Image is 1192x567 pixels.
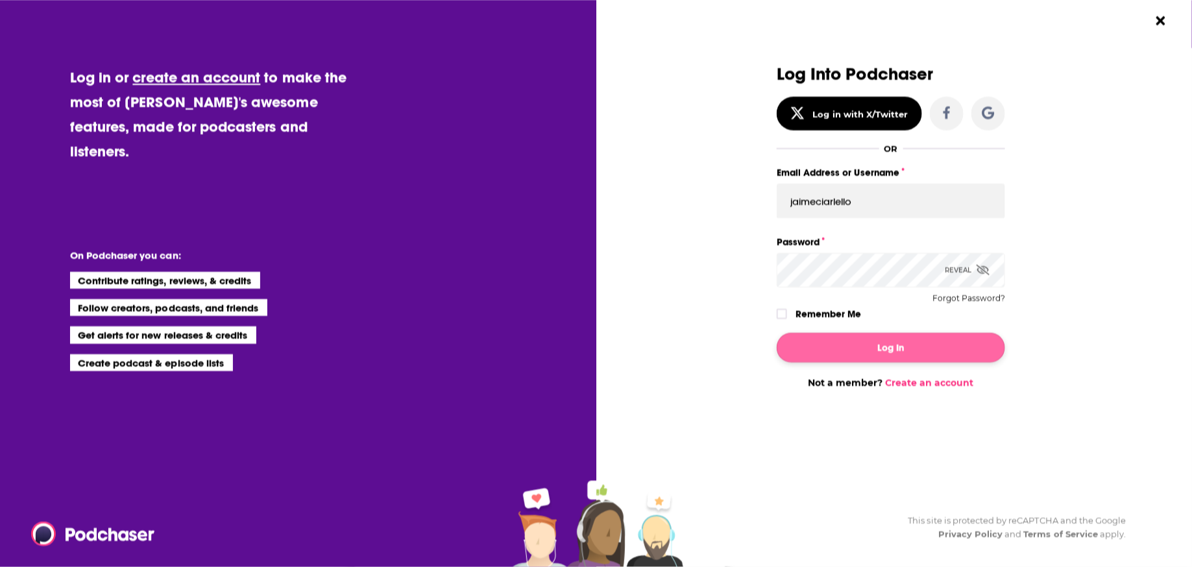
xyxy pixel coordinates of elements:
label: Password [777,234,1005,250]
button: Log in with X/Twitter [777,97,922,130]
li: Get alerts for new releases & credits [70,326,256,343]
input: Email Address or Username [777,184,1005,219]
li: Create podcast & episode lists [70,354,233,371]
li: Follow creators, podcasts, and friends [70,299,268,316]
div: OR [884,143,898,154]
button: Forgot Password? [932,294,1005,303]
a: Podchaser - Follow, Share and Rate Podcasts [31,522,145,546]
a: Terms of Service [1024,529,1099,539]
h3: Log Into Podchaser [777,65,1005,84]
li: On Podchaser you can: [70,249,330,261]
label: Email Address or Username [777,164,1005,181]
a: Create an account [886,377,974,389]
button: Log In [777,333,1005,363]
div: Reveal [945,253,990,287]
img: Podchaser - Follow, Share and Rate Podcasts [31,522,156,546]
div: Log in with X/Twitter [813,109,908,119]
label: Remember Me [796,306,861,322]
button: Close Button [1149,8,1173,33]
div: Not a member? [777,377,1005,389]
div: This site is protected by reCAPTCHA and the Google and apply. [898,514,1126,541]
a: create an account [132,68,260,86]
li: Contribute ratings, reviews, & credits [70,272,261,289]
a: Privacy Policy [938,529,1003,539]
